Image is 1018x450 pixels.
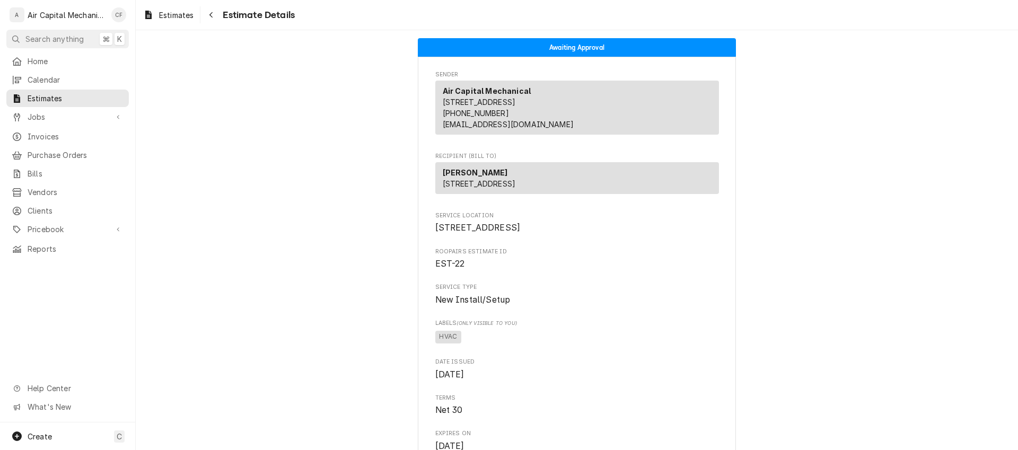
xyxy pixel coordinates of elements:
a: Estimates [139,6,198,24]
span: Sender [435,70,719,79]
span: Clients [28,205,124,216]
span: Service Location [435,222,719,234]
span: Create [28,432,52,441]
span: Date Issued [435,368,719,381]
div: Estimate Recipient [435,152,719,199]
div: Air Capital Mechanical [28,10,106,21]
span: Estimates [159,10,194,21]
span: Jobs [28,111,108,122]
span: Pricebook [28,224,108,235]
a: Reports [6,240,129,258]
div: Sender [435,81,719,139]
span: Invoices [28,131,124,142]
div: Sender [435,81,719,135]
div: [object Object] [435,319,719,345]
span: Search anything [25,33,84,45]
div: Charles Faure's Avatar [111,7,126,22]
div: Estimate Sender [435,70,719,139]
span: Help Center [28,383,122,394]
a: Purchase Orders [6,146,129,164]
span: [STREET_ADDRESS] [435,223,521,233]
a: Clients [6,202,129,219]
a: Go to Help Center [6,380,129,397]
span: [DATE] [435,369,464,380]
span: Purchase Orders [28,149,124,161]
div: Service Location [435,211,719,234]
span: C [117,431,122,442]
span: Bills [28,168,124,179]
span: ⌘ [102,33,110,45]
span: Roopairs Estimate ID [435,248,719,256]
span: Labels [435,319,719,328]
span: Service Type [435,294,719,306]
span: HVAC [435,331,462,343]
div: Status [418,38,736,57]
div: Roopairs Estimate ID [435,248,719,270]
div: CF [111,7,126,22]
span: Roopairs Estimate ID [435,258,719,270]
span: Expires On [435,429,719,438]
a: [EMAIL_ADDRESS][DOMAIN_NAME] [443,120,574,129]
div: Date Issued [435,358,719,381]
a: Go to Jobs [6,108,129,126]
div: Recipient (Bill To) [435,162,719,198]
span: Estimates [28,93,124,104]
span: K [117,33,122,45]
button: Search anything⌘K [6,30,129,48]
button: Navigate back [203,6,220,23]
span: Vendors [28,187,124,198]
span: (Only Visible to You) [457,320,516,326]
div: Service Type [435,283,719,306]
a: Vendors [6,183,129,201]
span: What's New [28,401,122,412]
span: Recipient (Bill To) [435,152,719,161]
span: Estimate Details [220,8,295,22]
span: Date Issued [435,358,719,366]
a: Estimates [6,90,129,107]
a: [PHONE_NUMBER] [443,109,509,118]
div: Recipient (Bill To) [435,162,719,194]
a: Calendar [6,71,129,89]
strong: Air Capital Mechanical [443,86,531,95]
span: New Install/Setup [435,295,511,305]
span: Awaiting Approval [549,44,604,51]
a: Go to What's New [6,398,129,416]
span: [object Object] [435,329,719,345]
strong: [PERSON_NAME] [443,168,508,177]
span: [STREET_ADDRESS] [443,98,516,107]
span: Home [28,56,124,67]
span: Service Location [435,211,719,220]
span: Net 30 [435,405,463,415]
span: Terms [435,394,719,402]
div: Terms [435,394,719,417]
span: Service Type [435,283,719,292]
span: Terms [435,404,719,417]
a: Bills [6,165,129,182]
a: Invoices [6,128,129,145]
div: A [10,7,24,22]
span: Calendar [28,74,124,85]
span: EST-22 [435,259,465,269]
a: Go to Pricebook [6,220,129,238]
span: Reports [28,243,124,254]
span: [STREET_ADDRESS] [443,179,516,188]
a: Home [6,52,129,70]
